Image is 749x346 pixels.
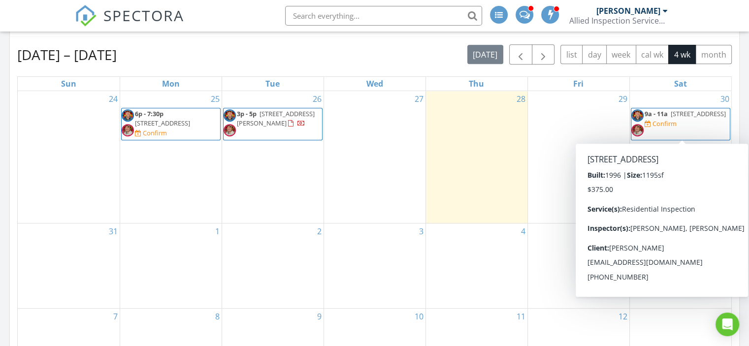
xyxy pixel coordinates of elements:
button: Previous [509,44,532,64]
a: Go to September 3, 2025 [417,223,425,239]
button: month [695,45,732,64]
span: [STREET_ADDRESS] [671,109,726,118]
a: Go to August 26, 2025 [311,91,324,107]
img: brian_smith.jpeg [224,109,236,122]
a: Confirm [135,128,167,138]
span: [STREET_ADDRESS][PERSON_NAME] [237,109,315,127]
button: [DATE] [467,45,503,64]
a: Go to September 13, 2025 [718,309,731,324]
span: [STREET_ADDRESS] [135,119,190,127]
a: Go to September 7, 2025 [111,309,120,324]
a: Go to August 24, 2025 [107,91,120,107]
a: Go to September 6, 2025 [723,223,731,239]
a: 6p - 7:30p [STREET_ADDRESS] [135,109,190,127]
td: Go to August 30, 2025 [629,91,731,223]
img: david_peck.jpg [631,124,644,136]
button: cal wk [636,45,669,64]
td: Go to September 6, 2025 [629,223,731,308]
a: Friday [571,77,586,91]
td: Go to September 2, 2025 [222,223,324,308]
img: The Best Home Inspection Software - Spectora [75,5,97,27]
img: brian_smith.jpeg [122,109,134,122]
a: Wednesday [364,77,385,91]
a: Go to August 29, 2025 [617,91,629,107]
span: 3p - 5p [237,109,257,118]
a: Go to August 27, 2025 [413,91,425,107]
td: Go to August 31, 2025 [18,223,120,308]
div: Allied Inspection Services, LLC [569,16,668,26]
span: 6p - 7:30p [135,109,163,118]
td: Go to September 4, 2025 [425,223,527,308]
a: 6p - 7:30p [STREET_ADDRESS] Confirm [121,108,221,140]
a: Confirm [645,119,677,128]
div: Confirm [652,120,677,127]
td: Go to August 27, 2025 [324,91,425,223]
td: Go to September 3, 2025 [324,223,425,308]
a: Go to August 31, 2025 [107,223,120,239]
a: Go to September 9, 2025 [315,309,324,324]
td: Go to August 25, 2025 [120,91,222,223]
button: Next [532,44,555,64]
img: david_peck.jpg [224,124,236,136]
a: Saturday [672,77,689,91]
img: brian_smith.jpeg [631,109,644,122]
a: Go to August 25, 2025 [209,91,222,107]
div: [PERSON_NAME] [596,6,660,16]
div: Confirm [143,129,167,137]
a: 9a - 11a [STREET_ADDRESS] [645,109,726,118]
a: Go to September 11, 2025 [515,309,527,324]
td: Go to September 5, 2025 [527,223,629,308]
a: Go to August 28, 2025 [515,91,527,107]
div: Open Intercom Messenger [716,313,739,336]
a: 9a - 11a [STREET_ADDRESS] Confirm [631,108,731,140]
button: 4 wk [668,45,696,64]
button: day [582,45,607,64]
a: Tuesday [263,77,282,91]
a: 3p - 5p [STREET_ADDRESS][PERSON_NAME] [237,109,315,127]
input: Search everything... [285,6,482,26]
td: Go to August 24, 2025 [18,91,120,223]
a: SPECTORA [75,13,184,34]
td: Go to August 26, 2025 [222,91,324,223]
a: Go to September 12, 2025 [617,309,629,324]
td: Go to August 28, 2025 [425,91,527,223]
a: Thursday [467,77,486,91]
td: Go to September 1, 2025 [120,223,222,308]
a: Go to September 5, 2025 [621,223,629,239]
a: Sunday [59,77,78,91]
h2: [DATE] – [DATE] [17,45,117,64]
button: week [606,45,636,64]
span: 9a - 11a [645,109,668,118]
td: Go to August 29, 2025 [527,91,629,223]
a: Go to August 30, 2025 [718,91,731,107]
a: Go to September 10, 2025 [413,309,425,324]
button: list [560,45,583,64]
a: Go to September 1, 2025 [213,223,222,239]
a: 3p - 5p [STREET_ADDRESS][PERSON_NAME] [223,108,323,140]
img: david_peck.jpg [122,124,134,136]
a: Monday [160,77,182,91]
a: Go to September 4, 2025 [519,223,527,239]
a: Go to September 8, 2025 [213,309,222,324]
a: Go to September 2, 2025 [315,223,324,239]
span: SPECTORA [103,5,184,26]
